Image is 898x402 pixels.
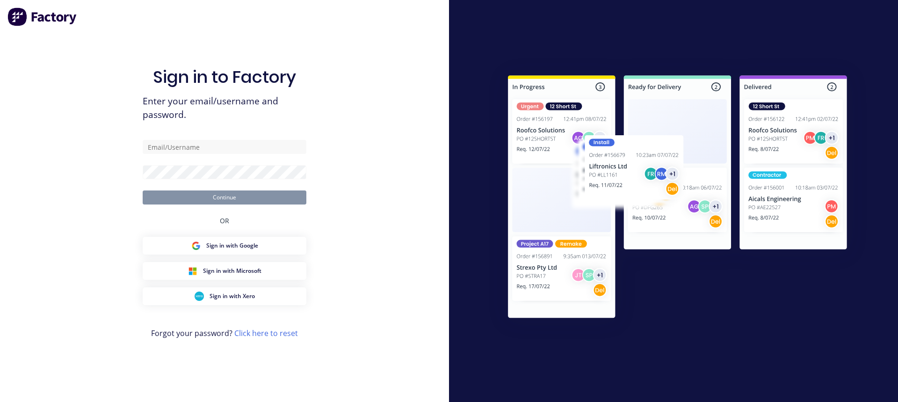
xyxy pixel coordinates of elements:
[143,95,306,122] span: Enter your email/username and password.
[153,67,296,87] h1: Sign in to Factory
[487,57,868,340] img: Sign in
[143,237,306,255] button: Google Sign inSign in with Google
[143,287,306,305] button: Xero Sign inSign in with Xero
[191,241,201,250] img: Google Sign in
[195,292,204,301] img: Xero Sign in
[143,262,306,280] button: Microsoft Sign inSign in with Microsoft
[7,7,78,26] img: Factory
[220,205,229,237] div: OR
[151,328,298,339] span: Forgot your password?
[203,267,261,275] span: Sign in with Microsoft
[234,328,298,338] a: Click here to reset
[206,241,258,250] span: Sign in with Google
[210,292,255,300] span: Sign in with Xero
[188,266,197,276] img: Microsoft Sign in
[143,190,306,205] button: Continue
[143,140,306,154] input: Email/Username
